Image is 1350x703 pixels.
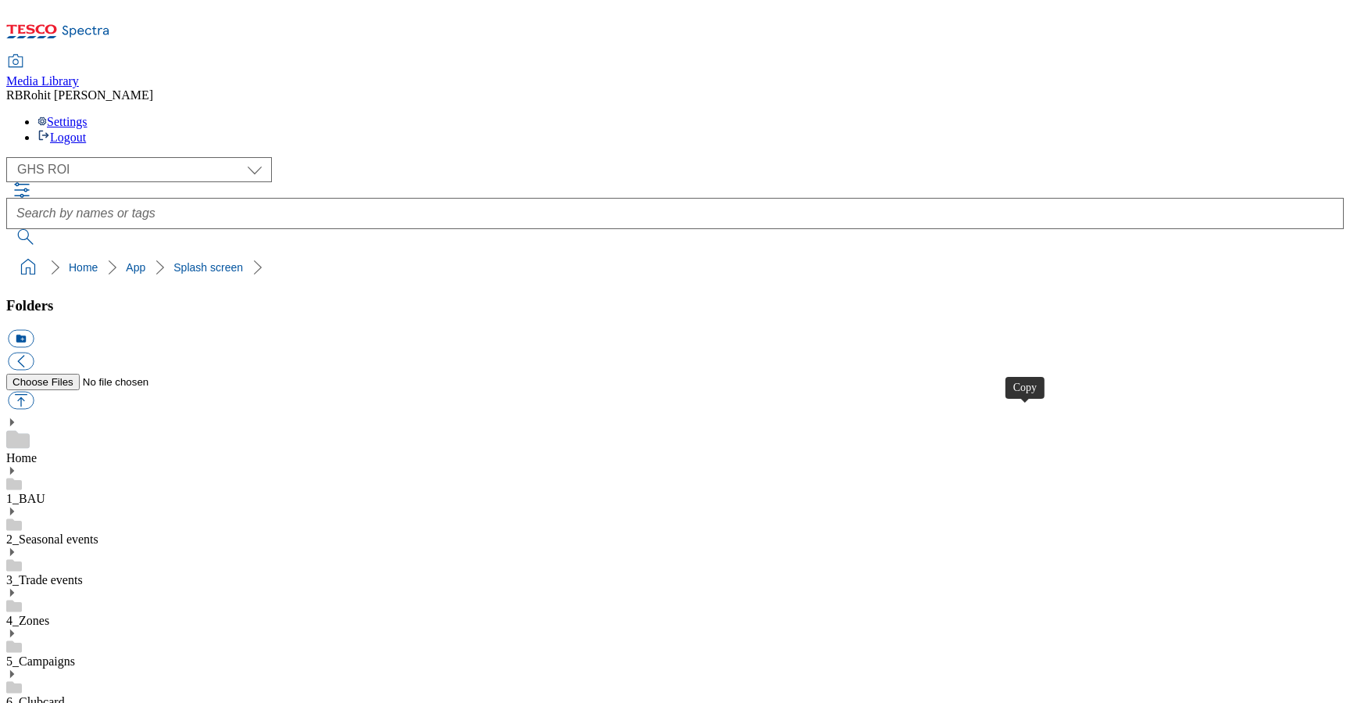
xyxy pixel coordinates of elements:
a: Splash screen [173,261,243,274]
h3: Folders [6,297,1344,314]
a: Home [69,261,98,274]
a: 4_Zones [6,614,49,627]
a: 5_Campaigns [6,655,75,668]
a: 2_Seasonal events [6,533,98,546]
input: Search by names or tags [6,198,1344,229]
a: home [16,255,41,280]
a: Media Library [6,56,79,88]
span: Media Library [6,74,79,88]
nav: breadcrumb [6,253,1344,282]
a: 3_Trade events [6,573,83,586]
span: Rohit [PERSON_NAME] [23,88,153,102]
a: 1_BAU [6,492,45,505]
span: RB [6,88,23,102]
a: App [126,261,145,274]
a: Home [6,451,37,464]
a: Settings [37,115,87,128]
a: Logout [37,131,86,144]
